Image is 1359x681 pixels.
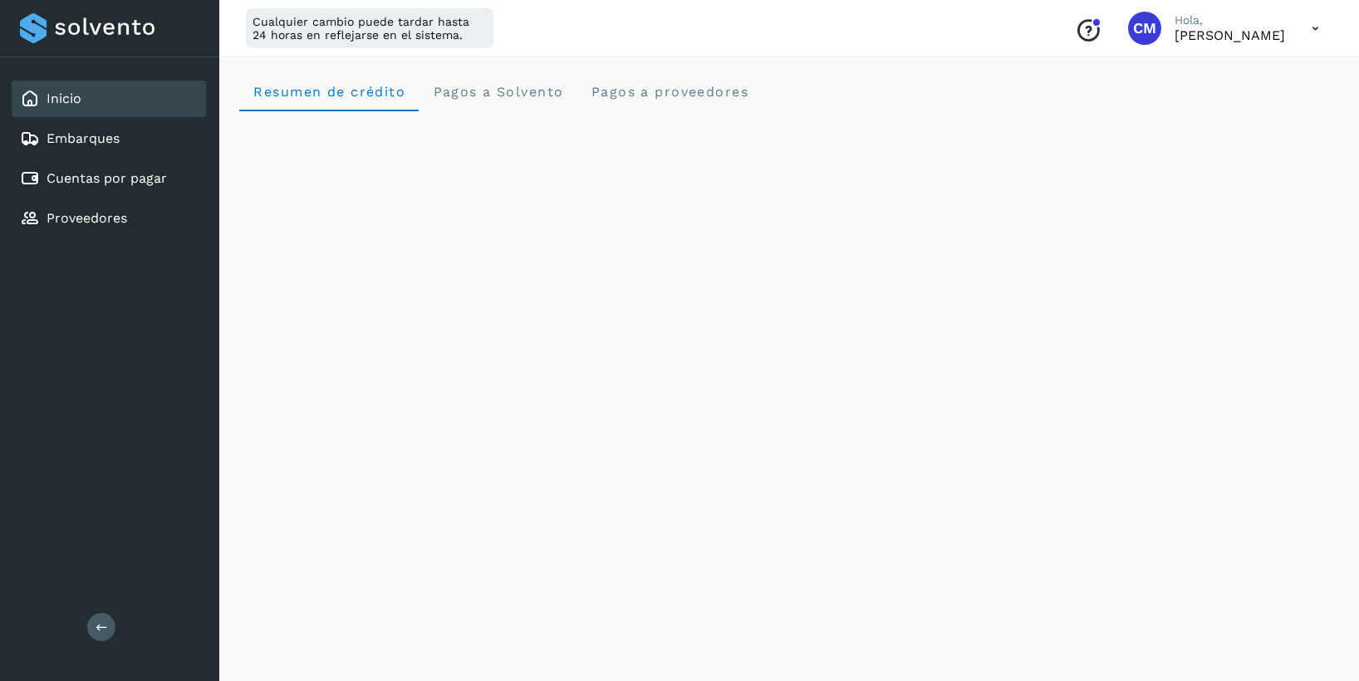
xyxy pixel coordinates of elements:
[47,91,81,106] a: Inicio
[47,170,167,186] a: Cuentas por pagar
[47,210,127,226] a: Proveedores
[12,160,206,197] div: Cuentas por pagar
[12,81,206,117] div: Inicio
[12,120,206,157] div: Embarques
[47,130,120,146] a: Embarques
[1175,27,1285,43] p: Cynthia Mendoza
[1175,13,1285,27] p: Hola,
[246,8,493,48] div: Cualquier cambio puede tardar hasta 24 horas en reflejarse en el sistema.
[253,84,405,100] span: Resumen de crédito
[590,84,748,100] span: Pagos a proveedores
[432,84,563,100] span: Pagos a Solvento
[12,200,206,237] div: Proveedores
